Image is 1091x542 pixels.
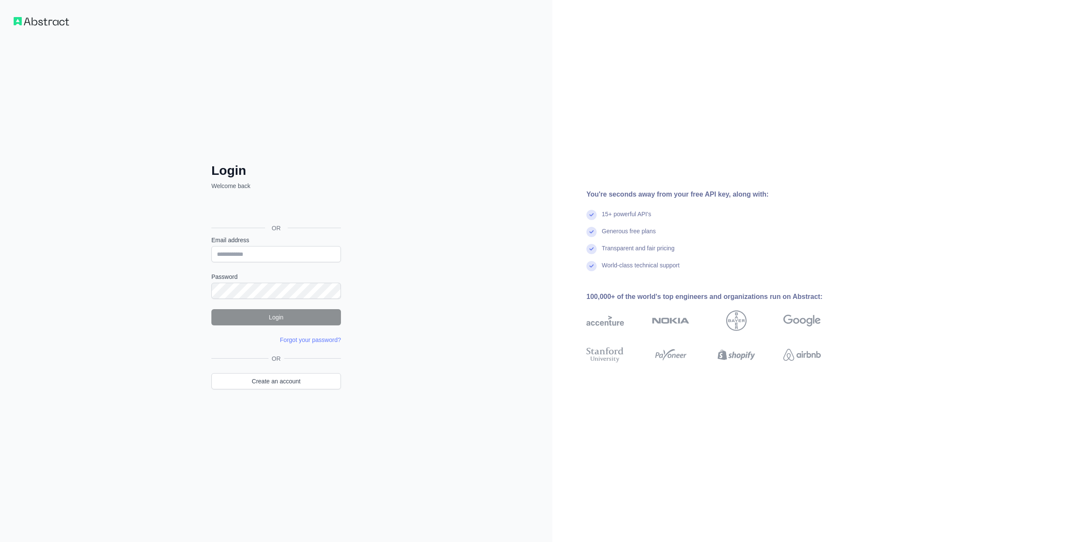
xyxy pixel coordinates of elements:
button: Login [211,309,341,325]
div: Transparent and fair pricing [602,244,675,261]
div: World-class technical support [602,261,680,278]
img: check mark [586,227,597,237]
img: accenture [586,310,624,331]
img: Workflow [14,17,69,26]
label: Email address [211,236,341,244]
img: stanford university [586,345,624,364]
a: Forgot your password? [280,336,341,343]
div: 100,000+ of the world's top engineers and organizations run on Abstract: [586,292,848,302]
img: shopify [718,345,755,364]
p: Welcome back [211,182,341,190]
span: OR [265,224,288,232]
img: check mark [586,244,597,254]
div: You're seconds away from your free API key, along with: [586,189,848,200]
div: 15+ powerful API's [602,210,651,227]
a: Create an account [211,373,341,389]
img: nokia [652,310,690,331]
img: bayer [726,310,747,331]
span: OR [268,354,284,363]
img: check mark [586,210,597,220]
img: airbnb [783,345,821,364]
div: Generous free plans [602,227,656,244]
label: Password [211,272,341,281]
img: payoneer [652,345,690,364]
img: google [783,310,821,331]
img: check mark [586,261,597,271]
iframe: Sign in with Google Button [207,200,343,218]
h2: Login [211,163,341,178]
